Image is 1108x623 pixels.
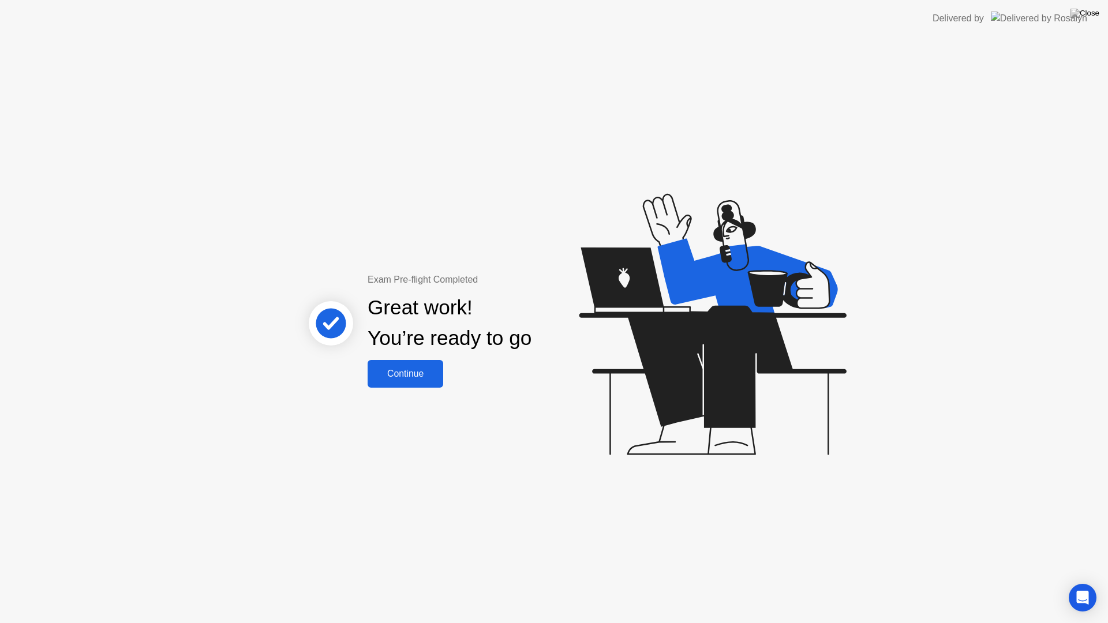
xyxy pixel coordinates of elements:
div: Great work! You’re ready to go [368,292,531,354]
div: Delivered by [933,12,984,25]
button: Continue [368,360,443,388]
div: Continue [371,369,440,379]
img: Close [1070,9,1099,18]
img: Delivered by Rosalyn [991,12,1087,25]
div: Open Intercom Messenger [1069,584,1096,611]
div: Exam Pre-flight Completed [368,273,606,287]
